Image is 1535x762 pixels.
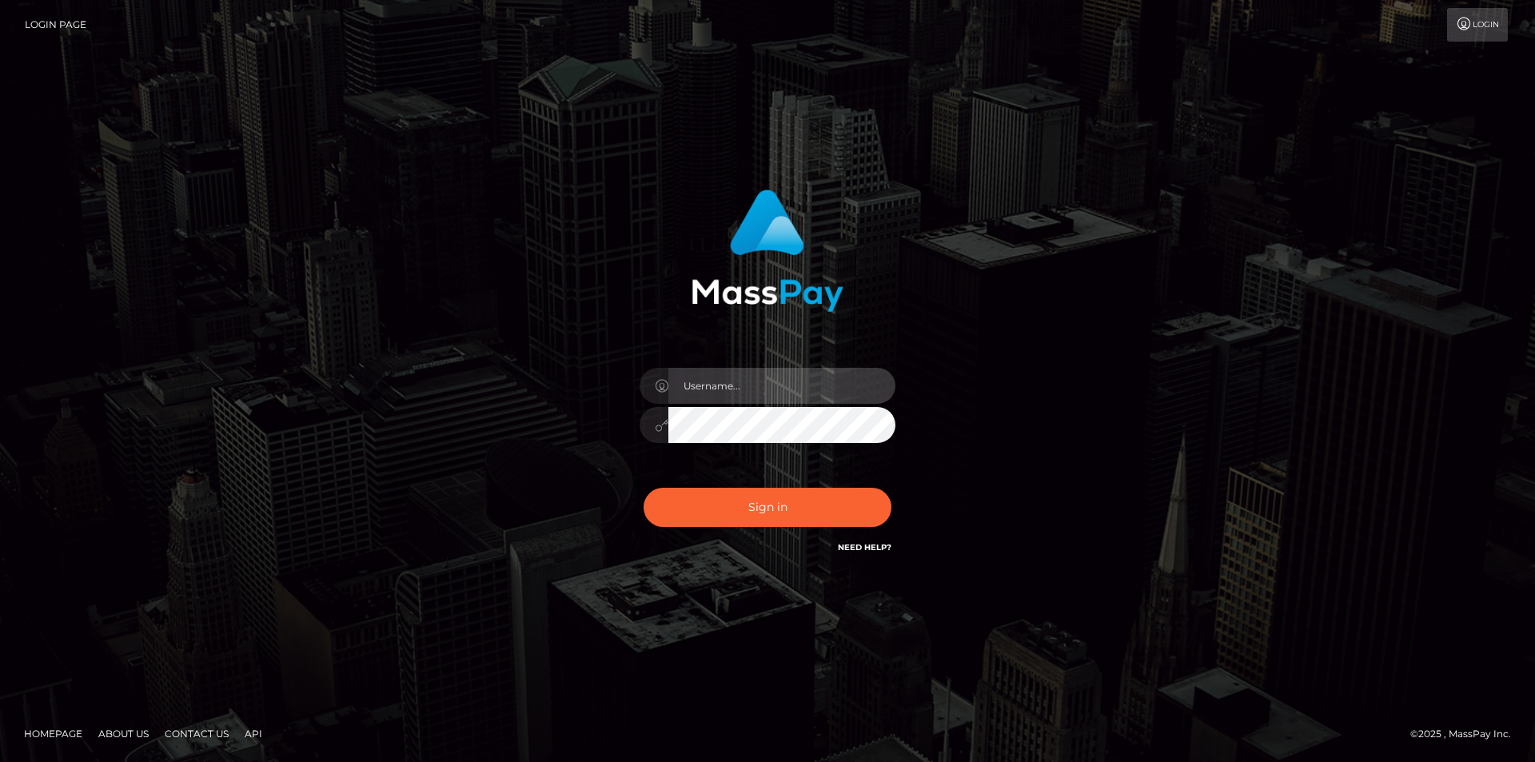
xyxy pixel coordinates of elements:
[838,542,891,553] a: Need Help?
[1447,8,1508,42] a: Login
[692,190,843,312] img: MassPay Login
[644,488,891,527] button: Sign in
[92,721,155,746] a: About Us
[18,721,89,746] a: Homepage
[25,8,86,42] a: Login Page
[668,368,895,404] input: Username...
[158,721,235,746] a: Contact Us
[238,721,269,746] a: API
[1410,725,1523,743] div: © 2025 , MassPay Inc.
